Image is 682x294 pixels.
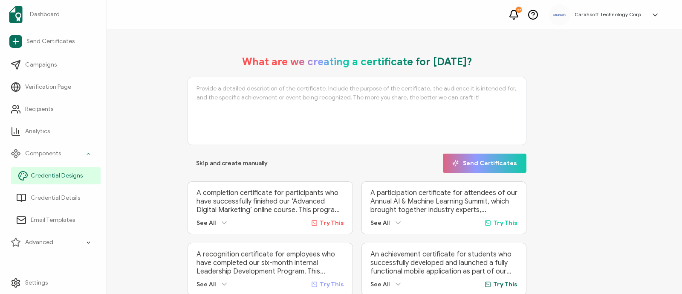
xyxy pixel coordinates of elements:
p: An achievement certificate for students who successfully developed and launched a fully functiona... [370,250,518,276]
a: Credential Designs [11,167,101,184]
span: See All [370,219,390,227]
span: Send Certificates [26,37,75,46]
img: sertifier-logomark-colored.svg [9,6,23,23]
p: A participation certificate for attendees of our Annual AI & Machine Learning Summit, which broug... [370,189,518,214]
h1: What are we creating a certificate for [DATE]? [242,55,472,68]
a: Recipients [6,101,101,118]
span: Components [25,149,61,158]
span: Dashboard [30,10,60,19]
span: Recipients [25,105,53,114]
span: Verification Page [25,83,71,91]
h5: Carahsoft Technology Corp. [575,12,642,17]
span: Try This [320,219,344,227]
span: Email Templates [31,216,75,224]
a: Verification Page [6,79,101,96]
img: a9ee5910-6a38-4b3f-8289-cffb42fa798b.svg [553,14,566,16]
a: Dashboard [6,3,101,26]
a: Email Templates [11,212,101,229]
p: A completion certificate for participants who have successfully finished our ‘Advanced Digital Ma... [197,189,344,214]
span: Campaigns [25,61,57,69]
a: Analytics [6,123,101,140]
span: Try This [493,219,517,227]
p: A recognition certificate for employees who have completed our six-month internal Leadership Deve... [197,250,344,276]
span: See All [197,219,216,227]
span: Analytics [25,127,50,136]
span: See All [370,281,390,288]
a: Send Certificates [6,32,101,51]
button: Skip and create manually [188,154,276,173]
div: 27 [516,7,522,13]
span: Skip and create manually [196,160,268,166]
span: Credential Details [31,194,80,202]
iframe: Chat Widget [540,198,682,294]
span: Try This [493,281,517,288]
span: Try This [320,281,344,288]
span: Settings [25,279,48,287]
button: Send Certificates [443,154,526,173]
span: Advanced [25,238,53,247]
span: Send Certificates [452,160,517,166]
a: Campaigns [6,56,101,73]
span: See All [197,281,216,288]
a: Settings [6,274,101,291]
a: Credential Details [11,189,101,207]
span: Credential Designs [31,172,83,180]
